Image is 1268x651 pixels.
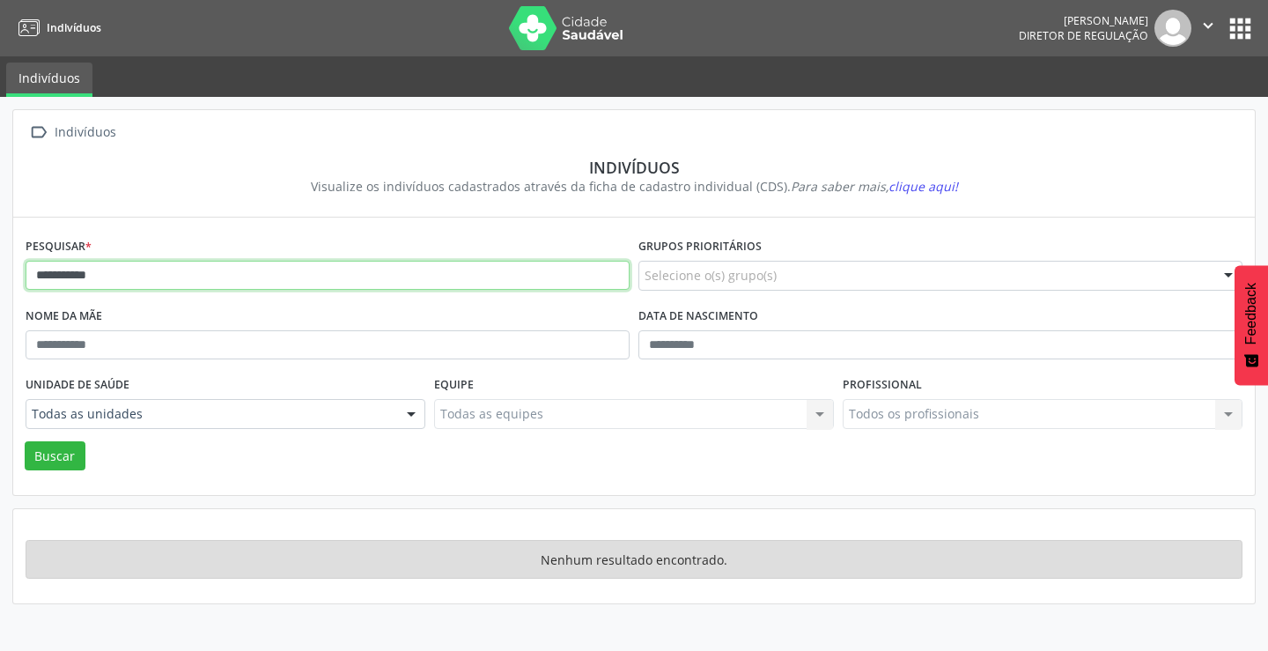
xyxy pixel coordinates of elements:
[645,266,777,285] span: Selecione o(s) grupo(s)
[1191,10,1225,47] button: 
[638,303,758,330] label: Data de nascimento
[1154,10,1191,47] img: img
[26,540,1242,579] div: Nenhum resultado encontrado.
[434,372,474,399] label: Equipe
[1019,13,1148,28] div: [PERSON_NAME]
[26,233,92,261] label: Pesquisar
[26,303,102,330] label: Nome da mãe
[1243,283,1259,344] span: Feedback
[888,178,958,195] span: clique aqui!
[1198,16,1218,35] i: 
[1235,265,1268,385] button: Feedback - Mostrar pesquisa
[51,120,119,145] div: Indivíduos
[38,177,1230,196] div: Visualize os indivíduos cadastrados através da ficha de cadastro individual (CDS).
[12,13,101,42] a: Indivíduos
[791,178,958,195] i: Para saber mais,
[38,158,1230,177] div: Indivíduos
[32,405,389,423] span: Todas as unidades
[26,120,119,145] a:  Indivíduos
[26,120,51,145] i: 
[1019,28,1148,43] span: Diretor de regulação
[47,20,101,35] span: Indivíduos
[1225,13,1256,44] button: apps
[6,63,92,97] a: Indivíduos
[26,372,129,399] label: Unidade de saúde
[843,372,922,399] label: Profissional
[25,441,85,471] button: Buscar
[638,233,762,261] label: Grupos prioritários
